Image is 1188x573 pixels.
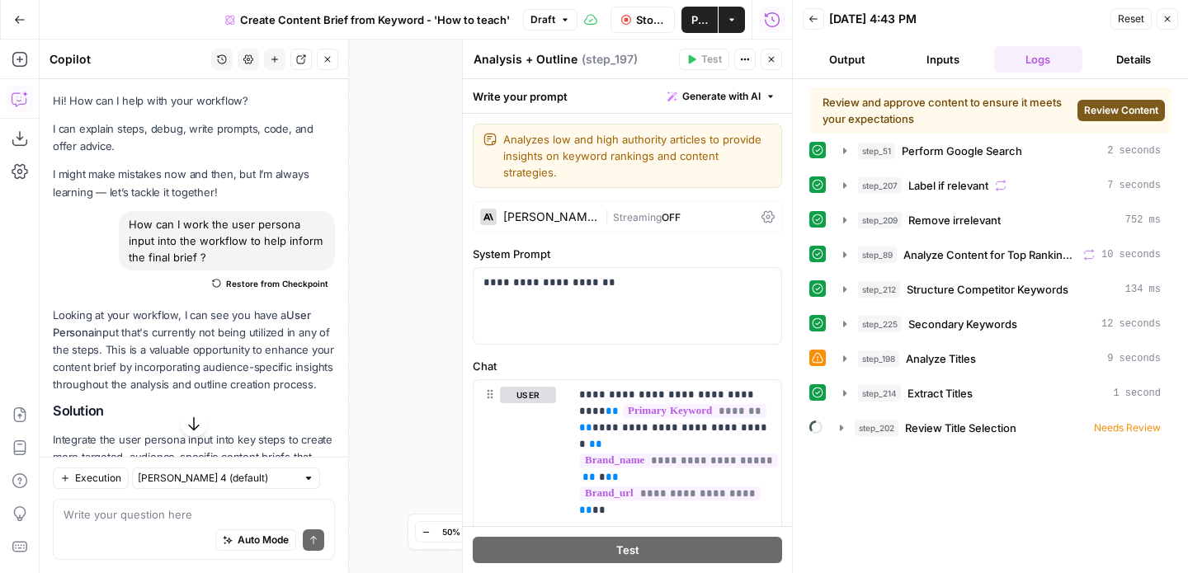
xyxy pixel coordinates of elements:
[903,247,1077,263] span: Analyze Content for Top Ranking Pages
[833,311,1171,337] button: 12 seconds
[1101,247,1161,262] span: 10 seconds
[908,316,1017,332] span: Secondary Keywords
[902,143,1022,159] span: Perform Google Search
[53,166,335,200] p: I might make mistakes now and then, but I’m always learning — let’s tackle it together!
[530,12,555,27] span: Draft
[53,92,335,110] p: Hi! How can I help with your workflow?
[858,385,901,402] span: step_214
[833,138,1171,164] button: 2 seconds
[53,307,335,394] p: Looking at your workflow, I can see you have a input that's currently not being utilized in any o...
[994,46,1083,73] button: Logs
[75,471,121,486] span: Execution
[238,533,289,547] span: Auto Mode
[605,208,613,224] span: |
[833,207,1171,233] button: 752 ms
[830,415,1171,441] button: Needs Review
[1089,46,1178,73] button: Details
[582,51,638,68] span: ( step_197 )
[858,316,902,332] span: step_225
[681,7,718,33] button: Publish
[907,385,973,402] span: Extract Titles
[53,308,310,339] strong: User Persona
[907,281,1068,298] span: Structure Competitor Keywords
[662,211,681,223] span: OFF
[855,420,898,436] span: step_202
[215,529,296,551] button: Auto Mode
[906,350,976,367] span: Analyze Titles
[691,12,708,28] span: Publish
[1077,100,1165,121] button: Review Content
[1107,351,1161,366] span: 9 seconds
[473,246,782,262] label: System Prompt
[1118,12,1144,26] span: Reset
[53,403,335,419] h2: Solution
[1125,282,1161,297] span: 134 ms
[898,46,988,73] button: Inputs
[53,467,129,489] button: Execution
[701,52,722,67] span: Test
[49,51,206,68] div: Copilot
[908,177,988,194] span: Label if relevant
[138,470,296,486] input: Claude Sonnet 4 (default)
[1110,8,1152,30] button: Reset
[119,211,335,270] div: How can I work the user persona input into the workflow to help inform the final brief ?
[908,212,1001,228] span: Remove irrelevant
[523,9,577,31] button: Draft
[833,276,1171,303] button: 134 ms
[682,89,761,104] span: Generate with AI
[226,277,328,290] span: Restore from Checkpoint
[503,211,598,223] div: [PERSON_NAME] Opus 4
[833,380,1171,406] button: 1 second
[833,172,1171,199] button: 7 seconds
[679,49,729,70] button: Test
[858,177,902,194] span: step_207
[858,281,900,298] span: step_212
[442,525,460,538] span: 50%
[503,131,771,181] textarea: Analyzes low and high authority articles to provide insights on keyword rankings and content stra...
[858,143,895,159] span: step_51
[473,537,782,563] button: Test
[858,247,897,263] span: step_89
[205,274,335,294] button: Restore from Checkpoint
[610,7,676,33] button: Stop Run
[1107,143,1161,158] span: 2 seconds
[636,12,665,28] span: Stop Run
[463,79,792,113] div: Write your prompt
[858,212,902,228] span: step_209
[1101,317,1161,331] span: 12 seconds
[474,51,577,68] textarea: Analysis + Outline
[1084,103,1158,118] span: Review Content
[905,420,1016,436] span: Review Title Selection
[240,12,510,28] span: Create Content Brief from Keyword - 'How to teach'
[616,542,639,558] span: Test
[1107,178,1161,193] span: 7 seconds
[53,431,335,483] p: Integrate the user persona input into key steps to create more targeted, audience-specific conten...
[803,46,892,73] button: Output
[1094,420,1161,435] span: Needs Review
[500,387,556,403] button: user
[661,86,782,107] button: Generate with AI
[1125,213,1161,228] span: 752 ms
[823,94,1071,127] div: Review and approve content to ensure it meets your expectations
[858,350,899,367] span: step_198
[215,7,520,33] button: Create Content Brief from Keyword - 'How to teach'
[833,242,1171,268] button: 10 seconds
[613,211,662,223] span: Streaming
[1113,386,1161,401] span: 1 second
[473,358,782,374] label: Chat
[833,345,1171,372] button: 9 seconds
[53,120,335,155] p: I can explain steps, debug, write prompts, code, and offer advice.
